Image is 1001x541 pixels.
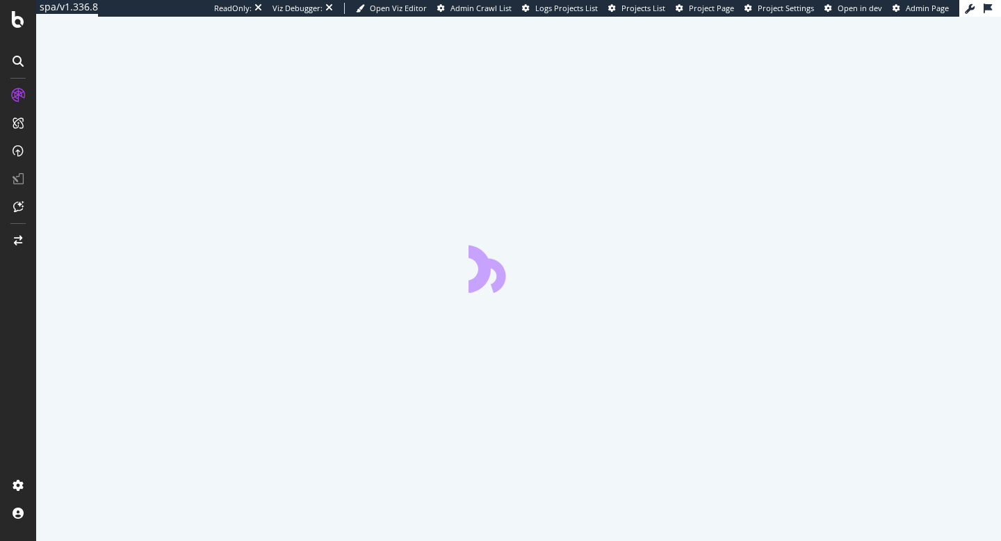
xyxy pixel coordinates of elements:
[450,3,512,13] span: Admin Crawl List
[608,3,665,14] a: Projects List
[676,3,734,14] a: Project Page
[370,3,427,13] span: Open Viz Editor
[272,3,323,14] div: Viz Debugger:
[744,3,814,14] a: Project Settings
[893,3,949,14] a: Admin Page
[214,3,252,14] div: ReadOnly:
[689,3,734,13] span: Project Page
[824,3,882,14] a: Open in dev
[621,3,665,13] span: Projects List
[469,243,569,293] div: animation
[535,3,598,13] span: Logs Projects List
[522,3,598,14] a: Logs Projects List
[356,3,427,14] a: Open Viz Editor
[758,3,814,13] span: Project Settings
[838,3,882,13] span: Open in dev
[906,3,949,13] span: Admin Page
[437,3,512,14] a: Admin Crawl List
